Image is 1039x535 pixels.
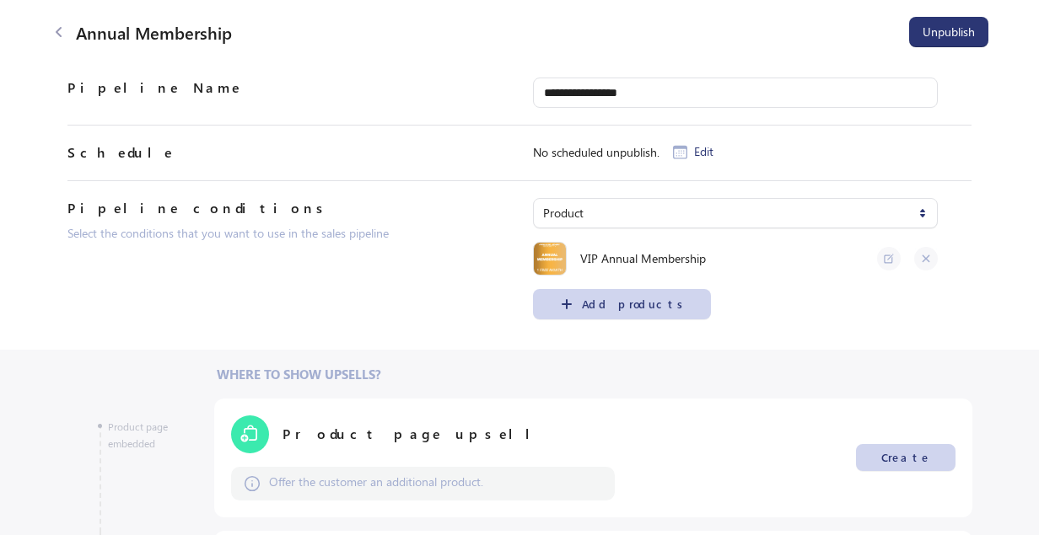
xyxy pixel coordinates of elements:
span: No scheduled unpublish. [533,144,659,161]
h2: Annual Membership [76,22,232,42]
span: Offer the customer an additional product. [269,475,483,490]
button: Unpublish [909,17,988,47]
span: VIP Annual Membership [580,250,706,267]
div: Where to show upsells? [217,366,972,383]
div: Add products [582,297,686,311]
span: Product page embedded [108,420,168,450]
button: Edit [666,136,720,167]
button: Add products [533,289,711,319]
span: Select the conditions that you want to use in the sales pipeline [67,225,389,241]
div: Create [881,451,930,464]
button: Create [856,444,956,471]
span: Edit [694,145,713,158]
h2: Pipeline Name [67,78,241,98]
h2: Pipeline conditions [67,198,331,218]
span: Unpublish [923,25,975,39]
h2: Schedule [67,142,174,163]
span: Product page upsell [283,424,542,444]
